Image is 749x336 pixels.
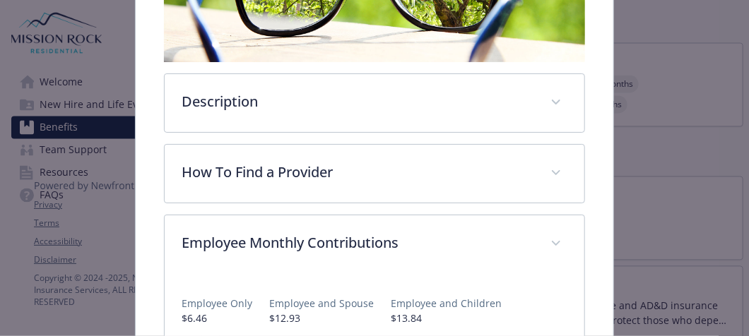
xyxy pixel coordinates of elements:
p: Description [182,91,533,112]
p: Employee Only [182,296,252,311]
p: $6.46 [182,311,252,325]
div: Employee Monthly Contributions [165,215,584,273]
div: Description [165,74,584,132]
p: Employee and Children [391,296,502,311]
p: $12.93 [269,311,374,325]
p: $13.84 [391,311,502,325]
p: How To Find a Provider [182,162,533,183]
p: Employee and Spouse [269,296,374,311]
div: How To Find a Provider [165,145,584,203]
p: Employee Monthly Contributions [182,232,533,253]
